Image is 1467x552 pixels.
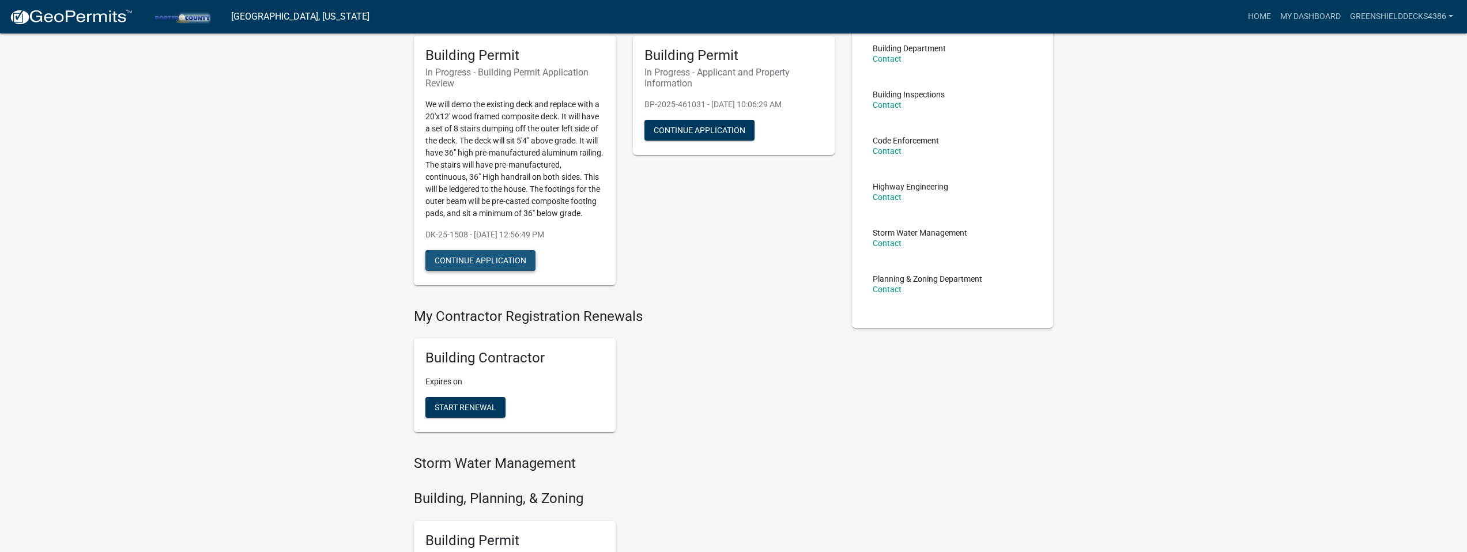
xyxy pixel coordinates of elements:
a: Contact [873,285,902,294]
p: Planning & Zoning Department [873,275,982,283]
button: Continue Application [425,250,535,271]
a: My Dashboard [1276,6,1345,28]
button: Continue Application [644,120,755,141]
a: Contact [873,239,902,248]
h4: Storm Water Management [414,455,835,472]
wm-registration-list-section: My Contractor Registration Renewals [414,308,835,442]
p: Highway Engineering [873,183,948,191]
p: Storm Water Management [873,229,967,237]
img: Porter County, Indiana [142,9,222,24]
span: Start Renewal [435,403,496,412]
a: [GEOGRAPHIC_DATA], [US_STATE] [231,7,369,27]
h5: Building Contractor [425,350,604,366]
h5: Building Permit [425,532,604,549]
h4: Building, Planning, & Zoning [414,490,835,507]
a: Contact [873,192,902,202]
h5: Building Permit [425,47,604,64]
h4: My Contractor Registration Renewals [414,308,835,325]
h5: Building Permit [644,47,823,64]
p: BP-2025-461031 - [DATE] 10:06:29 AM [644,99,823,111]
a: Contact [873,146,902,156]
p: DK-25-1508 - [DATE] 12:56:49 PM [425,229,604,241]
a: Contact [873,100,902,109]
h6: In Progress - Building Permit Application Review [425,67,604,89]
button: Start Renewal [425,397,506,418]
p: We will demo the existing deck and replace with a 20'x12' wood framed composite deck. It will hav... [425,99,604,220]
a: Home [1243,6,1276,28]
a: Contact [873,54,902,63]
h6: In Progress - Applicant and Property Information [644,67,823,89]
a: GreenShieldDecks4386 [1345,6,1458,28]
p: Building Inspections [873,90,945,99]
p: Code Enforcement [873,137,939,145]
p: Building Department [873,44,946,52]
p: Expires on [425,376,604,388]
